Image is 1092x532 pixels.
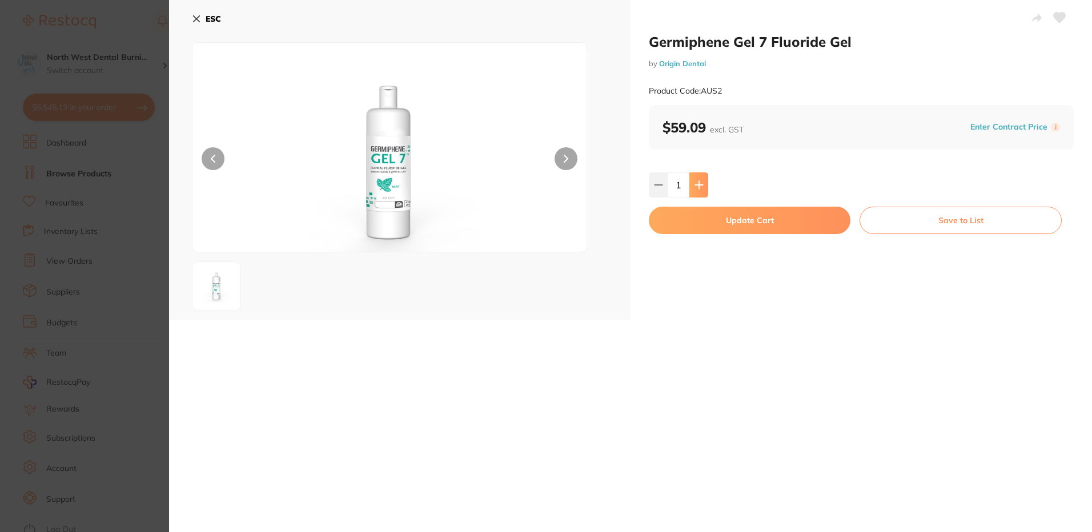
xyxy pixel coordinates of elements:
button: Save to List [860,207,1062,234]
h2: Germiphene Gel 7 Fluoride Gel [649,33,1074,50]
img: YXVzMi1wbmc [271,71,508,252]
span: excl. GST [710,124,744,135]
button: Update Cart [649,207,850,234]
b: $59.09 [663,119,744,136]
a: Origin Dental [659,59,706,68]
img: YXVzMi1wbmc [196,265,237,307]
button: Enter Contract Price [967,122,1051,132]
small: by [649,59,1074,68]
small: Product Code: AUS2 [649,86,722,96]
label: i [1051,123,1060,132]
b: ESC [206,14,221,24]
button: ESC [192,9,221,29]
